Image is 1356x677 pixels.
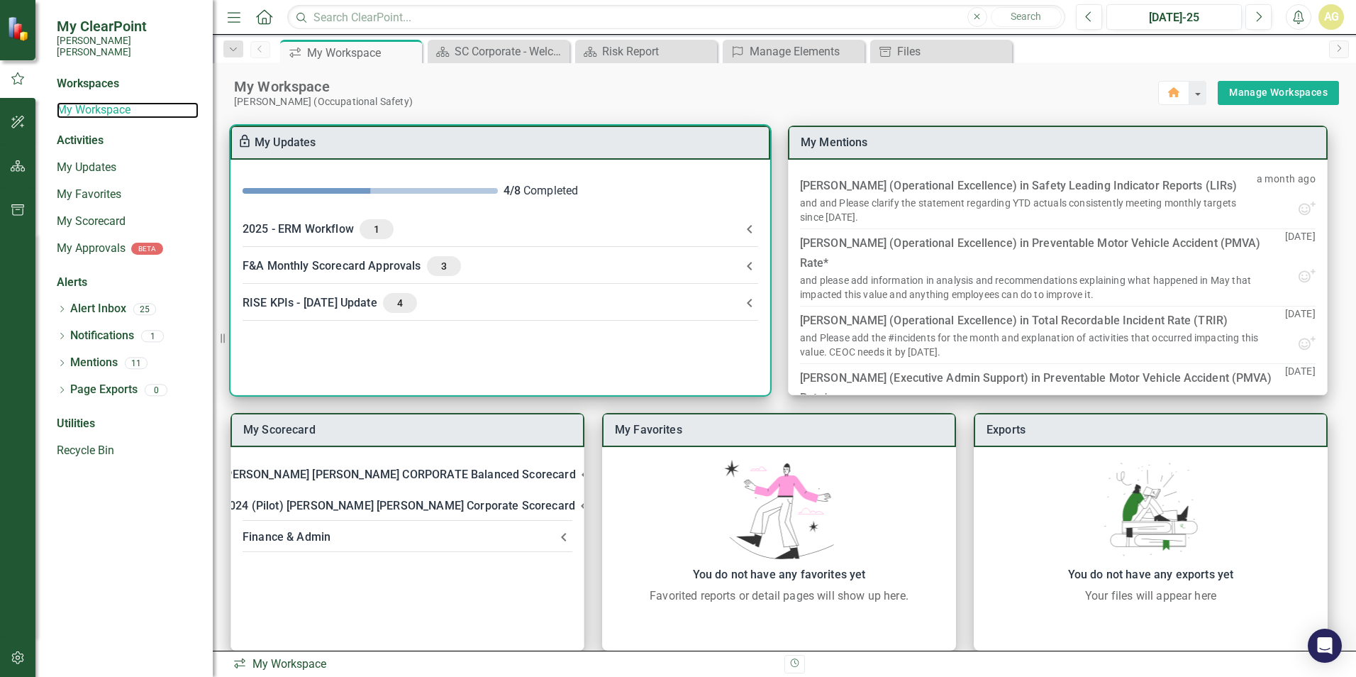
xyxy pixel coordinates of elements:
[800,196,1257,224] div: and and Please clarify the statement regarding YTD actuals consistently meeting monthly targets s...
[234,77,1158,96] div: My Workspace
[57,241,126,257] a: My Approvals
[231,248,769,285] div: F&A Monthly Scorecard Approvals3
[609,588,949,605] div: Favorited reports or detail pages will show up here.
[70,328,134,344] a: Notifications
[57,160,199,176] a: My Updates
[800,233,1285,273] div: [PERSON_NAME] (Operational Excellence) in
[726,43,861,60] a: Manage Elements
[57,416,199,432] div: Utilities
[231,490,584,522] div: 2024 (Pilot) [PERSON_NAME] [PERSON_NAME] Corporate Scorecard
[1308,629,1342,663] div: Open Intercom Messenger
[231,459,584,490] div: [PERSON_NAME] [PERSON_NAME] CORPORATE Balanced Scorecard
[231,522,584,553] div: Finance & Admin
[800,331,1285,359] div: and Please add the #incidents for the month and explanation of activities that occurred impacting...
[800,273,1285,302] div: and please add information in analysis and recommendations explaining what happened in May that i...
[1285,307,1316,335] p: [DATE]
[231,211,769,248] div: 2025 - ERM Workflow1
[1285,229,1316,268] p: [DATE]
[1111,9,1237,26] div: [DATE]-25
[243,423,316,436] a: My Scorecard
[243,293,741,313] div: RISE KPIs - [DATE] Update
[255,136,316,149] a: My Updates
[57,102,199,119] a: My Workspace
[234,96,1158,108] div: [PERSON_NAME] (Occupational Safety)
[433,260,455,273] span: 3
[243,256,741,276] div: F&A Monthly Scorecard Approvals
[125,357,148,369] div: 11
[991,7,1062,27] button: Search
[504,183,759,199] div: Completed
[800,311,1228,331] div: [PERSON_NAME] (Operational Excellence) in
[800,368,1285,408] div: [PERSON_NAME] (Executive Admin Support) in
[602,43,713,60] div: Risk Report
[987,423,1026,436] a: Exports
[609,565,949,585] div: You do not have any favorites yet
[57,76,119,92] div: Workspaces
[238,134,255,151] div: To enable drag & drop and resizing, please duplicate this workspace from “Manage Workspaces”
[1032,179,1237,192] a: Safety Leading Indicator Reports (LIRs)
[57,187,199,203] a: My Favorites
[57,35,199,58] small: [PERSON_NAME] [PERSON_NAME]
[504,183,521,199] div: 4 / 8
[431,43,566,60] a: SC Corporate - Welcome to ClearPoint
[800,176,1237,196] div: [PERSON_NAME] (Operational Excellence) in
[1229,84,1328,101] a: Manage Workspaces
[1318,4,1344,30] button: AG
[455,43,566,60] div: SC Corporate - Welcome to ClearPoint
[579,43,713,60] a: Risk Report
[801,136,868,149] a: My Mentions
[141,330,164,342] div: 1
[1218,81,1339,105] button: Manage Workspaces
[57,214,199,230] a: My Scorecard
[133,303,156,315] div: 25
[897,43,1008,60] div: Files
[70,382,138,398] a: Page Exports
[389,297,411,309] span: 4
[287,5,1065,30] input: Search ClearPoint...
[874,43,1008,60] a: Files
[1106,4,1242,30] button: [DATE]-25
[365,223,388,236] span: 1
[231,285,769,321] div: RISE KPIs - [DATE] Update4
[131,243,163,255] div: BETA
[7,16,32,41] img: ClearPoint Strategy
[57,275,199,291] div: Alerts
[615,423,682,436] a: My Favorites
[223,496,575,516] div: 2024 (Pilot) [PERSON_NAME] [PERSON_NAME] Corporate Scorecard
[750,43,861,60] div: Manage Elements
[70,301,126,317] a: Alert Inbox
[1285,364,1316,402] p: [DATE]
[1257,172,1316,200] p: a month ago
[57,443,199,459] a: Recycle Bin
[981,588,1321,605] div: Your files will appear here
[243,527,555,547] div: Finance & Admin
[57,133,199,149] div: Activities
[70,355,118,371] a: Mentions
[57,18,199,35] span: My ClearPoint
[243,219,741,239] div: 2025 - ERM Workflow
[222,465,575,485] div: [PERSON_NAME] [PERSON_NAME] CORPORATE Balanced Scorecard
[1032,314,1228,327] a: Total Recordable Incident Rate (TRIR)
[1218,81,1339,105] div: split button
[145,384,167,396] div: 0
[1011,11,1041,22] span: Search
[233,656,774,673] div: My Workspace
[307,44,418,62] div: My Workspace
[981,565,1321,585] div: You do not have any exports yet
